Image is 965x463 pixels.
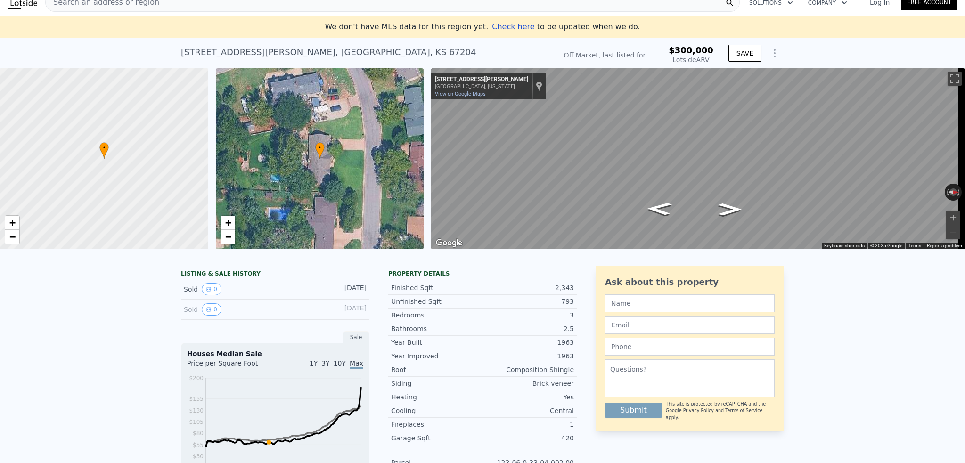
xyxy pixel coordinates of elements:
[482,338,574,347] div: 1963
[391,406,482,415] div: Cooling
[202,283,221,295] button: View historical data
[957,184,962,201] button: Rotate clockwise
[5,230,19,244] a: Zoom out
[181,270,369,279] div: LISTING & SALE HISTORY
[482,297,574,306] div: 793
[482,351,574,361] div: 1963
[315,142,325,159] div: •
[536,81,542,91] a: Show location on map
[946,211,960,225] button: Zoom in
[391,351,482,361] div: Year Improved
[225,217,231,228] span: +
[193,453,204,460] tspan: $30
[431,68,965,249] div: Street View
[708,200,751,218] path: Go North, W Benjamin Dr
[728,45,761,62] button: SAVE
[564,50,646,60] div: Off Market, last listed for
[184,283,268,295] div: Sold
[482,365,574,374] div: Composition Shingle
[9,217,16,228] span: +
[391,392,482,402] div: Heating
[605,294,775,312] input: Name
[482,283,574,292] div: 2,343
[388,270,577,277] div: Property details
[391,310,482,320] div: Bedrooms
[181,46,476,59] div: [STREET_ADDRESS][PERSON_NAME] , [GEOGRAPHIC_DATA] , KS 67204
[765,44,784,63] button: Show Options
[184,303,268,316] div: Sold
[482,310,574,320] div: 3
[666,401,775,421] div: This site is protected by reCAPTCHA and the Google and apply.
[187,349,363,358] div: Houses Median Sale
[391,283,482,292] div: Finished Sqft
[683,408,714,413] a: Privacy Policy
[193,442,204,448] tspan: $55
[908,243,921,248] a: Terms
[482,420,574,429] div: 1
[325,21,640,32] div: We don't have MLS data for this region yet.
[435,76,528,83] div: [STREET_ADDRESS][PERSON_NAME]
[391,433,482,443] div: Garage Sqft
[435,83,528,89] div: [GEOGRAPHIC_DATA], [US_STATE]
[391,324,482,333] div: Bathrooms
[9,231,16,243] span: −
[5,216,19,230] a: Zoom in
[391,420,482,429] div: Fireplaces
[225,231,231,243] span: −
[725,408,762,413] a: Terms of Service
[193,430,204,437] tspan: $80
[433,237,465,249] a: Open this area in Google Maps (opens a new window)
[99,144,109,152] span: •
[431,68,965,249] div: Map
[325,283,367,295] div: [DATE]
[605,316,775,334] input: Email
[605,403,662,418] button: Submit
[482,433,574,443] div: 420
[391,338,482,347] div: Year Built
[391,379,482,388] div: Siding
[482,379,574,388] div: Brick veneer
[824,243,865,249] button: Keyboard shortcuts
[492,21,640,32] div: to be updated when we do.
[605,338,775,356] input: Phone
[669,55,713,65] div: Lotside ARV
[669,45,713,55] span: $300,000
[391,297,482,306] div: Unfinished Sqft
[325,303,367,316] div: [DATE]
[927,243,962,248] a: Report a problem
[343,331,369,343] div: Sale
[189,407,204,414] tspan: $130
[221,230,235,244] a: Zoom out
[482,392,574,402] div: Yes
[315,144,325,152] span: •
[482,324,574,333] div: 2.5
[945,188,962,196] button: Reset the view
[391,365,482,374] div: Roof
[433,237,465,249] img: Google
[435,91,486,97] a: View on Google Maps
[946,225,960,239] button: Zoom out
[310,359,318,367] span: 1Y
[189,396,204,402] tspan: $155
[492,22,534,31] span: Check here
[221,216,235,230] a: Zoom in
[187,358,275,374] div: Price per Square Foot
[202,303,221,316] button: View historical data
[636,199,682,218] path: Go South, W Benjamin Dr
[189,419,204,425] tspan: $105
[99,142,109,159] div: •
[482,406,574,415] div: Central
[350,359,363,369] span: Max
[948,72,962,86] button: Toggle fullscreen view
[334,359,346,367] span: 10Y
[605,276,775,289] div: Ask about this property
[189,375,204,382] tspan: $200
[321,359,329,367] span: 3Y
[945,184,950,201] button: Rotate counterclockwise
[870,243,902,248] span: © 2025 Google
